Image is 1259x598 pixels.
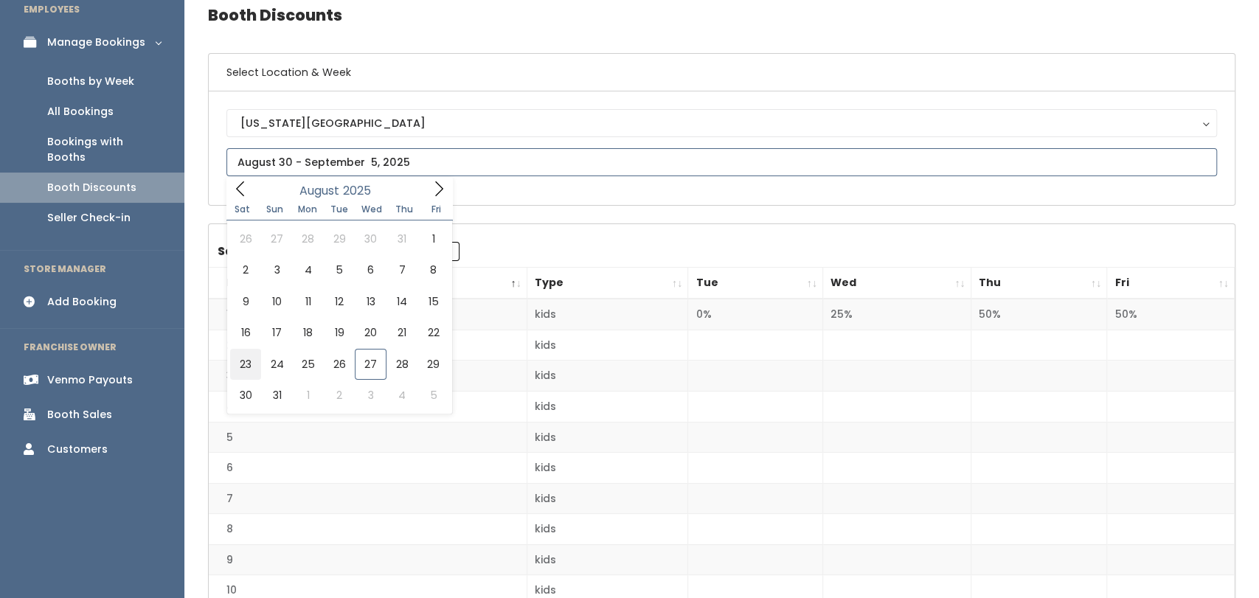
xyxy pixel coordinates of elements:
td: 50% [971,299,1107,330]
td: 6 [209,453,527,484]
div: Booths by Week [47,74,134,89]
span: August 19, 2025 [324,317,355,348]
span: August 6, 2025 [355,254,386,285]
span: August [299,185,339,197]
span: August 17, 2025 [261,317,292,348]
div: Venmo Payouts [47,372,133,388]
span: August 12, 2025 [324,286,355,317]
span: July 30, 2025 [355,223,386,254]
span: August 11, 2025 [293,286,324,317]
span: July 28, 2025 [293,223,324,254]
td: kids [527,392,688,423]
th: Tue: activate to sort column ascending [688,268,823,299]
td: 2 [209,330,527,361]
span: August 25, 2025 [293,349,324,380]
span: August 23, 2025 [230,349,261,380]
span: August 28, 2025 [386,349,417,380]
span: Fri [420,205,453,214]
span: August 10, 2025 [261,286,292,317]
span: July 26, 2025 [230,223,261,254]
div: All Bookings [47,104,114,119]
td: 3 [209,361,527,392]
span: Sun [259,205,291,214]
span: September 2, 2025 [324,380,355,411]
span: Wed [355,205,388,214]
span: August 30, 2025 [230,380,261,411]
td: kids [527,422,688,453]
span: August 7, 2025 [386,254,417,285]
span: September 1, 2025 [293,380,324,411]
span: August 3, 2025 [261,254,292,285]
td: kids [527,299,688,330]
span: August 16, 2025 [230,317,261,348]
input: Year [339,181,384,200]
td: 50% [1107,299,1235,330]
span: Thu [388,205,420,214]
div: Customers [47,442,108,457]
th: Fri: activate to sort column ascending [1107,268,1235,299]
span: August 4, 2025 [293,254,324,285]
td: kids [527,330,688,361]
span: August 2, 2025 [230,254,261,285]
td: 5 [209,422,527,453]
th: Booth Number: activate to sort column descending [209,268,527,299]
td: 0% [688,299,823,330]
span: September 4, 2025 [386,380,417,411]
span: August 24, 2025 [261,349,292,380]
td: 7 [209,483,527,514]
td: kids [527,483,688,514]
span: August 22, 2025 [417,317,448,348]
td: 8 [209,514,527,545]
td: kids [527,544,688,575]
button: [US_STATE][GEOGRAPHIC_DATA] [226,109,1217,137]
div: Add Booking [47,294,117,310]
span: August 27, 2025 [355,349,386,380]
span: September 5, 2025 [417,380,448,411]
span: August 13, 2025 [355,286,386,317]
div: Seller Check-in [47,210,131,226]
td: kids [527,514,688,545]
th: Type: activate to sort column ascending [527,268,688,299]
span: Mon [291,205,324,214]
span: August 18, 2025 [293,317,324,348]
div: Manage Bookings [47,35,145,50]
span: Tue [323,205,355,214]
span: September 3, 2025 [355,380,386,411]
td: 9 [209,544,527,575]
span: August 31, 2025 [261,380,292,411]
div: Booth Sales [47,407,112,423]
span: August 26, 2025 [324,349,355,380]
span: August 21, 2025 [386,317,417,348]
span: Sat [226,205,259,214]
label: Search: [218,242,459,261]
div: Booth Discounts [47,180,136,195]
span: July 31, 2025 [386,223,417,254]
span: July 29, 2025 [324,223,355,254]
span: August 20, 2025 [355,317,386,348]
span: August 15, 2025 [417,286,448,317]
td: 1 [209,299,527,330]
span: August 5, 2025 [324,254,355,285]
div: [US_STATE][GEOGRAPHIC_DATA] [240,115,1203,131]
div: Bookings with Booths [47,134,161,165]
td: 4 [209,392,527,423]
td: kids [527,453,688,484]
input: August 30 - September 5, 2025 [226,148,1217,176]
span: August 1, 2025 [417,223,448,254]
th: Wed: activate to sort column ascending [823,268,971,299]
td: 25% [823,299,971,330]
th: Thu: activate to sort column ascending [971,268,1107,299]
span: July 27, 2025 [261,223,292,254]
span: August 29, 2025 [417,349,448,380]
span: August 14, 2025 [386,286,417,317]
span: August 8, 2025 [417,254,448,285]
td: kids [527,361,688,392]
h6: Select Location & Week [209,54,1235,91]
span: August 9, 2025 [230,286,261,317]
